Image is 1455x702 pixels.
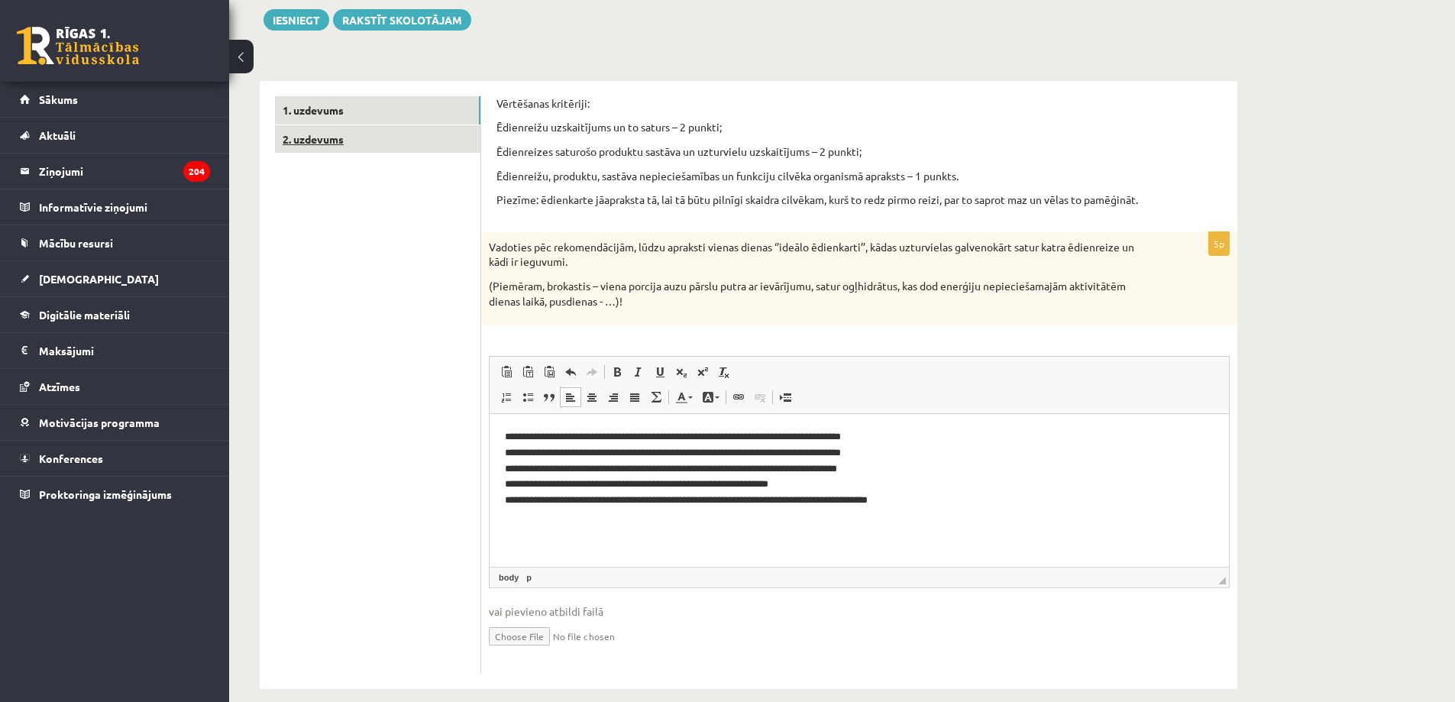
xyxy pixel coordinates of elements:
[517,387,538,407] a: Ievietot/noņemt sarakstu ar aizzīmēm
[183,161,210,182] i: 204
[606,362,628,382] a: Treknraksts (vadīšanas taustiņš+B)
[692,362,713,382] a: Augšraksts
[523,571,535,584] a: p elements
[489,279,1153,309] p: (Piemēram, brokastis – viena porcija auzu pārslu putra ar ievārījumu, satur ogļhidrātus, kas dod ...
[39,416,160,429] span: Motivācijas programma
[496,169,1222,184] p: Ēdienreižu, produktu, sastāva nepieciešamības un funkciju cilvēka organismā apraksts – 1 punkts.
[496,192,1222,208] p: Piezīme: ēdienkarte jāapraksta tā, lai tā būtu pilnīgi skaidra cilvēkam, kurš to redz pirmo reizi...
[671,362,692,382] a: Apakšraksts
[17,27,139,65] a: Rīgas 1. Tālmācības vidusskola
[628,362,649,382] a: Slīpraksts (vadīšanas taustiņš+I)
[39,236,113,250] span: Mācību resursi
[517,362,538,382] a: Ievietot kā vienkāršu tekstu (vadīšanas taustiņš+pārslēgšanas taustiņš+V)
[560,362,581,382] a: Atcelt (vadīšanas taustiņš+Z)
[39,154,210,189] legend: Ziņojumi
[538,362,560,382] a: Ievietot no Worda
[671,387,697,407] a: Teksta krāsa
[20,333,210,368] a: Maksājumi
[39,333,210,368] legend: Maksājumi
[20,118,210,153] a: Aktuāli
[20,405,210,440] a: Motivācijas programma
[645,387,667,407] a: Math
[496,96,1222,112] p: Vērtēšanas kritēriji:
[333,9,471,31] a: Rakstīt skolotājam
[20,225,210,260] a: Mācību resursi
[560,387,581,407] a: Izlīdzināt pa kreisi
[39,189,210,225] legend: Informatīvie ziņojumi
[275,96,480,125] a: 1. uzdevums
[20,441,210,476] a: Konferences
[624,387,645,407] a: Izlīdzināt malas
[496,387,517,407] a: Ievietot/noņemt numurētu sarakstu
[275,125,480,154] a: 2. uzdevums
[496,144,1222,160] p: Ēdienreizes saturošo produktu sastāva un uzturvielu uzskaitījums – 2 punkti;
[496,120,1222,135] p: Ēdienreižu uzskaitījums un to saturs – 2 punkti;
[697,387,724,407] a: Fona krāsa
[264,9,329,31] button: Iesniegt
[39,272,159,286] span: [DEMOGRAPHIC_DATA]
[39,380,80,393] span: Atzīmes
[603,387,624,407] a: Izlīdzināt pa labi
[39,487,172,501] span: Proktoringa izmēģinājums
[538,387,560,407] a: Bloka citāts
[728,387,749,407] a: Saite (vadīšanas taustiņš+K)
[20,477,210,512] a: Proktoringa izmēģinājums
[20,261,210,296] a: [DEMOGRAPHIC_DATA]
[489,603,1230,620] span: vai pievieno atbildi failā
[20,369,210,404] a: Atzīmes
[20,189,210,225] a: Informatīvie ziņojumi
[1208,231,1230,256] p: 5p
[1218,577,1226,584] span: Mērogot
[39,308,130,322] span: Digitālie materiāli
[20,154,210,189] a: Ziņojumi204
[749,387,771,407] a: Atsaistīt
[39,92,78,106] span: Sākums
[39,128,76,142] span: Aktuāli
[774,387,796,407] a: Ievietot lapas pārtraukumu drukai
[649,362,671,382] a: Pasvītrojums (vadīšanas taustiņš+U)
[489,240,1153,270] p: Vadoties pēc rekomendācijām, lūdzu apraksti vienas dienas ‘’ideālo ēdienkarti’’, kādas uzturviela...
[490,414,1229,567] iframe: Bagātinātā teksta redaktors, wiswyg-editor-user-answer-47024927115400
[20,297,210,332] a: Digitālie materiāli
[496,362,517,382] a: Ielīmēt (vadīšanas taustiņš+V)
[713,362,735,382] a: Noņemt stilus
[581,387,603,407] a: Centrēti
[496,571,522,584] a: body elements
[581,362,603,382] a: Atkārtot (vadīšanas taustiņš+Y)
[20,82,210,117] a: Sākums
[39,451,103,465] span: Konferences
